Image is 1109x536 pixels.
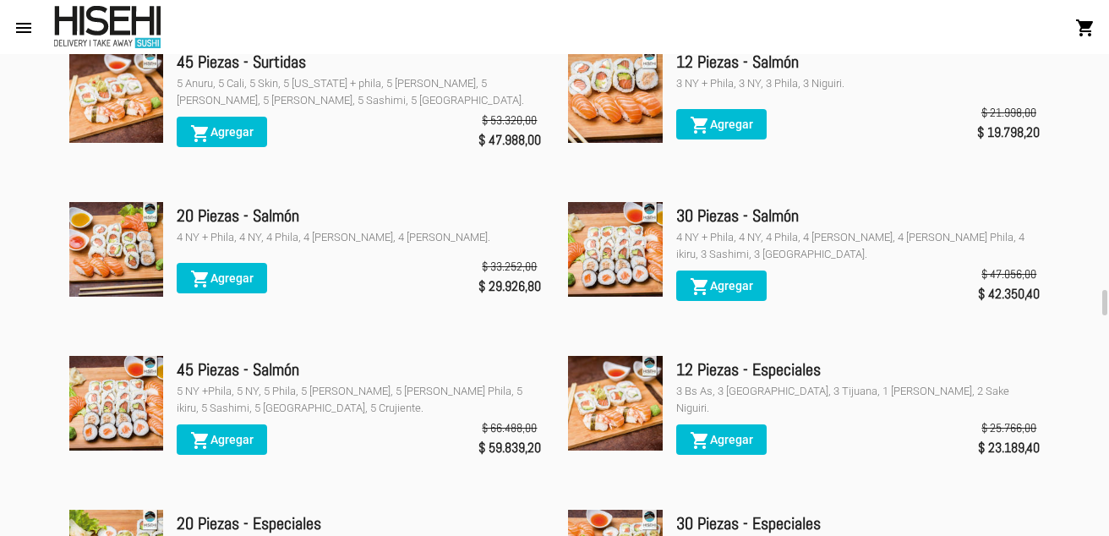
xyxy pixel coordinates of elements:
[568,202,663,297] img: 7b16739f-f524-49c1-bb1b-a60cff6b7858.jpg
[981,104,1036,121] span: $ 21.998,00
[676,48,1041,75] div: 12 Piezas - Salmón
[690,430,710,451] mat-icon: shopping_cart
[568,356,663,451] img: a945baa2-3386-4d33-98c9-86a6a0e8fd32.jpg
[69,48,164,143] img: 8a9817f2-ded1-48ad-bd3d-c7dde0f0708b.jpg
[478,129,541,152] span: $ 47.988,00
[177,356,541,383] div: 45 Piezas - Salmón
[690,118,753,131] span: Agregar
[482,258,537,275] span: $ 33.252,00
[177,383,541,417] div: 5 NY +Phila, 5 NY, 5 Phila, 5 [PERSON_NAME], 5 [PERSON_NAME] Phila, 5 ikiru, 5 Sashimi, 5 [GEOGRA...
[676,109,767,139] button: Agregar
[568,48,663,143] img: 4d05173c-37fe-498e-b5f0-c693c4a1346a.jpg
[482,112,537,129] span: $ 53.320,00
[14,18,34,38] mat-icon: menu
[676,271,767,301] button: Agregar
[690,276,710,297] mat-icon: shopping_cart
[177,202,541,229] div: 20 Piezas - Salmón
[676,356,1041,383] div: 12 Piezas - Especiales
[690,279,753,293] span: Agregar
[690,433,753,446] span: Agregar
[177,263,267,293] button: Agregar
[981,419,1036,436] span: $ 25.766,00
[981,265,1036,282] span: $ 47.056,00
[676,202,1041,229] div: 30 Piezas - Salmón
[977,121,1040,145] span: $ 19.798,20
[482,419,537,436] span: $ 66.488,00
[177,117,267,147] button: Agregar
[478,436,541,460] span: $ 59.839,20
[177,48,541,75] div: 45 Piezas - Surtidas
[177,229,541,246] div: 4 NY + Phila, 4 NY, 4 Phila, 4 [PERSON_NAME], 4 [PERSON_NAME].
[177,75,541,109] div: 5 Anuru, 5 Cali, 5 Skin, 5 [US_STATE] + phila, 5 [PERSON_NAME], 5 [PERSON_NAME], 5 [PERSON_NAME],...
[190,433,254,446] span: Agregar
[690,115,710,135] mat-icon: shopping_cart
[478,275,541,298] span: $ 29.926,80
[190,123,210,144] mat-icon: shopping_cart
[190,430,210,451] mat-icon: shopping_cart
[190,269,210,289] mat-icon: shopping_cart
[676,229,1041,263] div: 4 NY + Phila, 4 NY, 4 Phila, 4 [PERSON_NAME], 4 [PERSON_NAME] Phila, 4 ikiru, 3 Sashimi, 3 [GEOGR...
[69,202,164,297] img: 73fe07b4-711d-411a-ad3a-f09bfbfa50d3.jpg
[1075,18,1095,38] mat-icon: shopping_cart
[190,271,254,285] span: Agregar
[676,424,767,455] button: Agregar
[676,75,1041,92] div: 3 NY + Phila, 3 NY, 3 Phila, 3 Niguiri.
[69,356,164,451] img: be387dc8-3964-442f-bf5f-d9fdad6a3c99.jpg
[190,125,254,139] span: Agregar
[177,424,267,455] button: Agregar
[978,282,1040,306] span: $ 42.350,40
[978,436,1040,460] span: $ 23.189,40
[676,383,1041,417] div: 3 Bs As, 3 [GEOGRAPHIC_DATA], 3 Tijuana, 1 [PERSON_NAME], 2 Sake Niguiri.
